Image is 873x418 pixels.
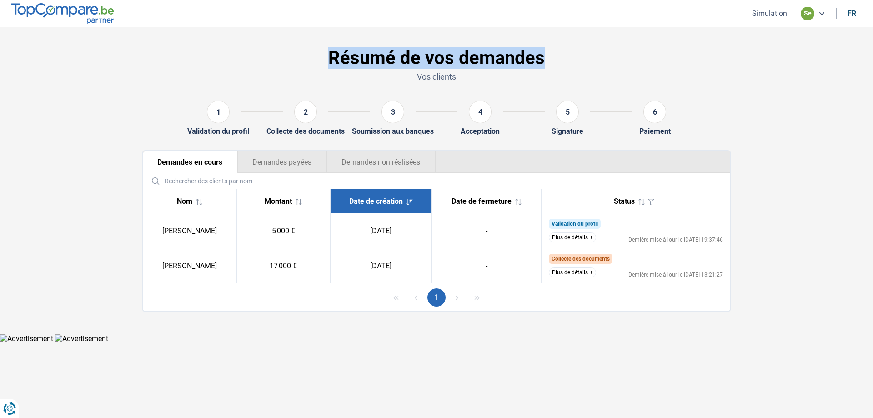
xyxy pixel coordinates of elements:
[749,9,790,18] button: Simulation
[143,151,237,173] button: Demandes en cours
[468,288,486,307] button: Last Page
[236,248,330,283] td: 17 000 €
[639,127,671,136] div: Paiement
[643,101,666,123] div: 6
[552,127,583,136] div: Signature
[628,272,723,277] div: Dernière mise à jour le [DATE] 13:21:27
[614,197,635,206] span: Status
[407,288,425,307] button: Previous Page
[330,248,431,283] td: [DATE]
[237,151,326,173] button: Demandes payées
[549,232,596,242] button: Plus de détails
[552,221,598,227] span: Validation du profil
[461,127,500,136] div: Acceptation
[381,101,404,123] div: 3
[349,197,403,206] span: Date de création
[848,9,856,18] div: fr
[452,197,512,206] span: Date de fermeture
[552,256,610,262] span: Collecte des documents
[265,197,292,206] span: Montant
[177,197,192,206] span: Nom
[146,173,727,189] input: Rechercher des clients par nom
[266,127,345,136] div: Collecte des documents
[143,213,236,248] td: [PERSON_NAME]
[801,7,814,20] div: se
[236,213,330,248] td: 5 000 €
[431,248,541,283] td: -
[143,248,236,283] td: [PERSON_NAME]
[431,213,541,248] td: -
[207,101,230,123] div: 1
[11,3,114,24] img: TopCompare.be
[142,71,731,82] p: Vos clients
[387,288,405,307] button: First Page
[326,151,436,173] button: Demandes non réalisées
[142,47,731,69] h1: Résumé de vos demandes
[427,288,446,307] button: Page 1
[187,127,249,136] div: Validation du profil
[352,127,434,136] div: Soumission aux banques
[628,237,723,242] div: Dernière mise à jour le [DATE] 19:37:46
[556,101,579,123] div: 5
[448,288,466,307] button: Next Page
[330,213,431,248] td: [DATE]
[294,101,317,123] div: 2
[469,101,492,123] div: 4
[55,334,108,343] img: Advertisement
[549,267,596,277] button: Plus de détails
